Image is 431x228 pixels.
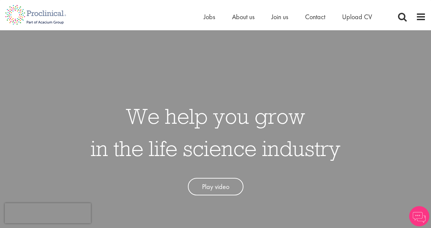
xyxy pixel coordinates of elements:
img: Chatbot [409,206,429,226]
a: Contact [305,12,325,21]
a: Join us [271,12,288,21]
a: Play video [188,178,243,196]
a: Upload CV [342,12,372,21]
a: Jobs [204,12,215,21]
a: About us [232,12,255,21]
h1: We help you grow in the life science industry [91,100,340,164]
